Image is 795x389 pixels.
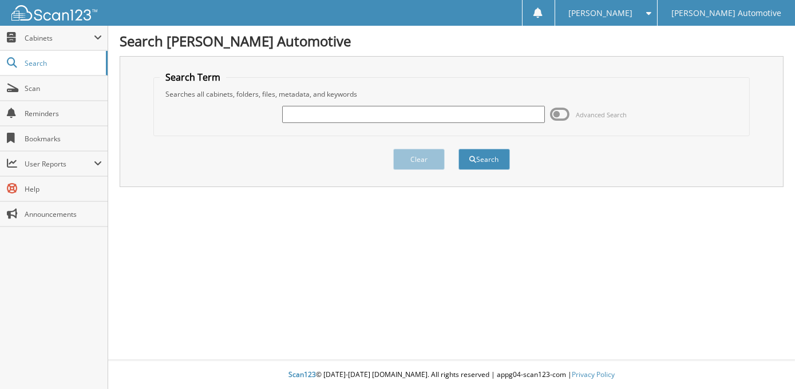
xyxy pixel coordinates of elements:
div: © [DATE]-[DATE] [DOMAIN_NAME]. All rights reserved | appg04-scan123-com | [108,361,795,389]
span: Bookmarks [25,134,102,144]
span: Cabinets [25,33,94,43]
span: Reminders [25,109,102,118]
span: Scan123 [288,370,316,379]
legend: Search Term [160,71,226,84]
span: User Reports [25,159,94,169]
span: Search [25,58,100,68]
a: Privacy Policy [572,370,615,379]
div: Searches all cabinets, folders, files, metadata, and keywords [160,89,743,99]
span: Help [25,184,102,194]
span: Announcements [25,209,102,219]
h1: Search [PERSON_NAME] Automotive [120,31,784,50]
button: Clear [393,149,445,170]
span: Scan [25,84,102,93]
span: [PERSON_NAME] [568,10,632,17]
button: Search [458,149,510,170]
span: Advanced Search [576,110,627,119]
span: [PERSON_NAME] Automotive [671,10,781,17]
img: scan123-logo-white.svg [11,5,97,21]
